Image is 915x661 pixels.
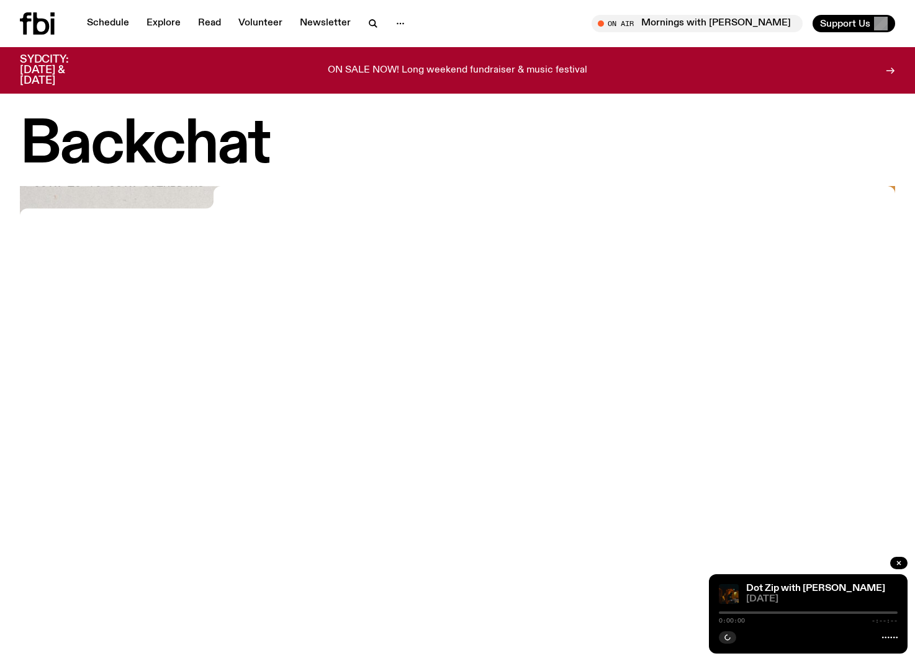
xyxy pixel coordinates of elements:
[79,15,137,32] a: Schedule
[719,584,739,604] img: Johnny Lieu and Rydeen stand at DJ decks at Oxford Art Factory, the room is dark and low lit in o...
[820,18,870,29] span: Support Us
[20,118,895,174] h1: Backchat
[746,595,898,604] span: [DATE]
[139,15,188,32] a: Explore
[592,15,803,32] button: On AirMornings with [PERSON_NAME] / booked and busy
[20,55,99,86] h3: SYDCITY: [DATE] & [DATE]
[191,15,228,32] a: Read
[746,583,885,593] a: Dot Zip with [PERSON_NAME]
[231,15,290,32] a: Volunteer
[872,618,898,624] span: -:--:--
[292,15,358,32] a: Newsletter
[328,65,587,76] p: ON SALE NOW! Long weekend fundraiser & music festival
[813,15,895,32] button: Support Us
[719,618,745,624] span: 0:00:00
